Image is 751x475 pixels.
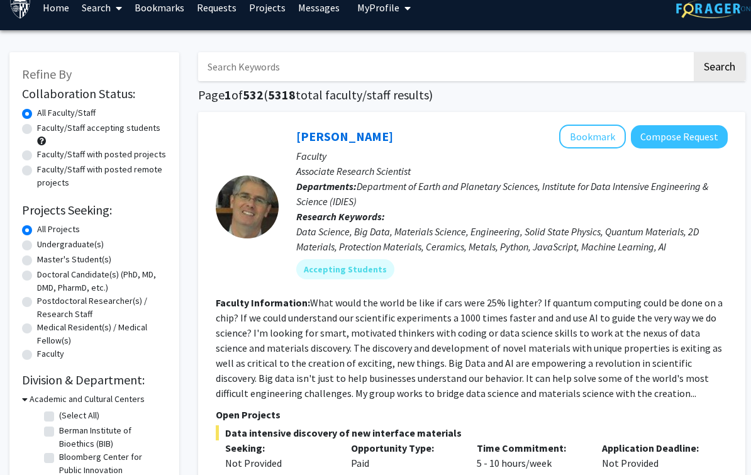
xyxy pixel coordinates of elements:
[477,440,584,455] p: Time Commitment:
[243,87,264,103] span: 532
[37,253,111,266] label: Master's Student(s)
[198,87,745,103] h1: Page of ( total faculty/staff results)
[59,424,164,450] label: Berman Institute of Bioethics (BIB)
[30,393,145,406] h3: Academic and Cultural Centers
[37,163,167,189] label: Faculty/Staff with posted remote projects
[216,407,728,422] p: Open Projects
[602,440,709,455] p: Application Deadline:
[592,440,718,471] div: Not Provided
[216,296,723,400] fg-read-more: What would the world be like if cars were 25% lighter? If quantum computing could be done on a ch...
[225,455,332,471] div: Not Provided
[216,425,728,440] span: Data intensive discovery of new interface materials
[296,180,708,208] span: Department of Earth and Planetary Sciences, Institute for Data Intensive Engineering & Science (I...
[37,238,104,251] label: Undergraduate(s)
[22,86,167,101] h2: Collaboration Status:
[37,223,80,236] label: All Projects
[351,440,458,455] p: Opportunity Type:
[225,440,332,455] p: Seeking:
[37,294,167,321] label: Postdoctoral Researcher(s) / Research Staff
[37,148,166,161] label: Faculty/Staff with posted projects
[22,203,167,218] h2: Projects Seeking:
[37,321,167,347] label: Medical Resident(s) / Medical Fellow(s)
[22,372,167,388] h2: Division & Department:
[296,259,394,279] mat-chip: Accepting Students
[631,125,728,148] button: Compose Request to David Elbert
[296,128,393,144] a: [PERSON_NAME]
[268,87,296,103] span: 5318
[198,52,692,81] input: Search Keywords
[37,121,160,135] label: Faculty/Staff accepting students
[37,106,96,120] label: All Faculty/Staff
[296,180,357,193] b: Departments:
[22,66,72,82] span: Refine By
[342,440,467,471] div: Paid
[296,224,728,254] div: Data Science, Big Data, Materials Science, Engineering, Solid State Physics, Quantum Materials, 2...
[467,440,593,471] div: 5 - 10 hours/week
[37,347,64,360] label: Faculty
[559,125,626,148] button: Add David Elbert to Bookmarks
[37,268,167,294] label: Doctoral Candidate(s) (PhD, MD, DMD, PharmD, etc.)
[216,296,310,309] b: Faculty Information:
[9,418,53,466] iframe: Chat
[59,409,99,422] label: (Select All)
[357,1,399,14] span: My Profile
[296,164,728,179] p: Associate Research Scientist
[225,87,231,103] span: 1
[694,52,745,81] button: Search
[296,148,728,164] p: Faculty
[296,210,385,223] b: Research Keywords:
